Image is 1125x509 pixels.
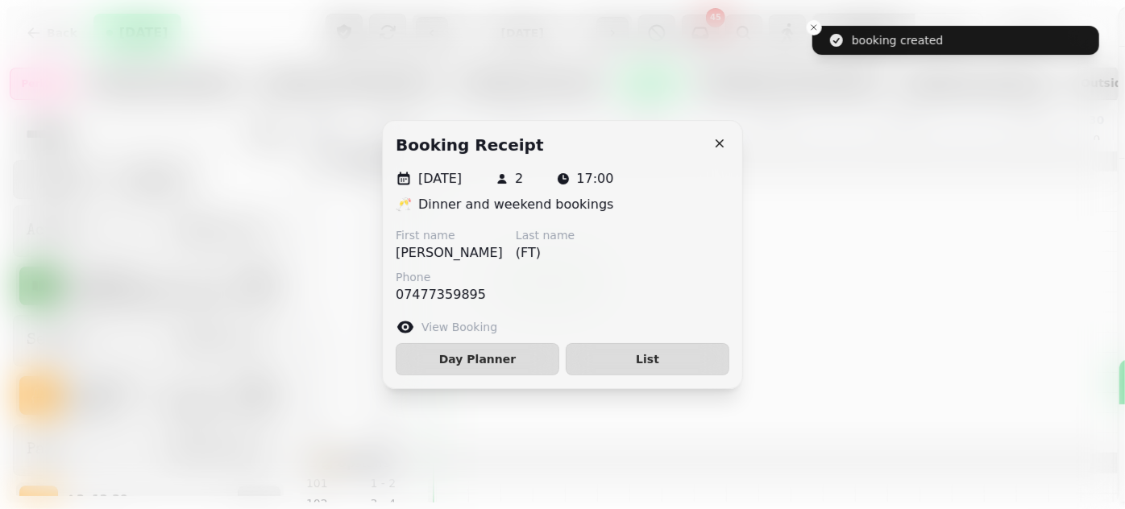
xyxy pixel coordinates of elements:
button: List [566,343,729,375]
p: 🥂 [396,195,412,214]
p: [DATE] [418,169,462,188]
p: 07477359895 [396,285,486,304]
label: First name [396,227,503,243]
p: 17:00 [576,169,613,188]
p: Dinner and weekend bookings [418,195,614,214]
label: Phone [396,269,486,285]
label: View Booking [421,319,497,335]
h2: Booking receipt [396,134,544,156]
span: Day Planner [409,354,546,365]
span: List [579,354,716,365]
p: 2 [515,169,523,188]
p: (FT) [516,243,575,263]
p: [PERSON_NAME] [396,243,503,263]
button: Day Planner [396,343,559,375]
label: Last name [516,227,575,243]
